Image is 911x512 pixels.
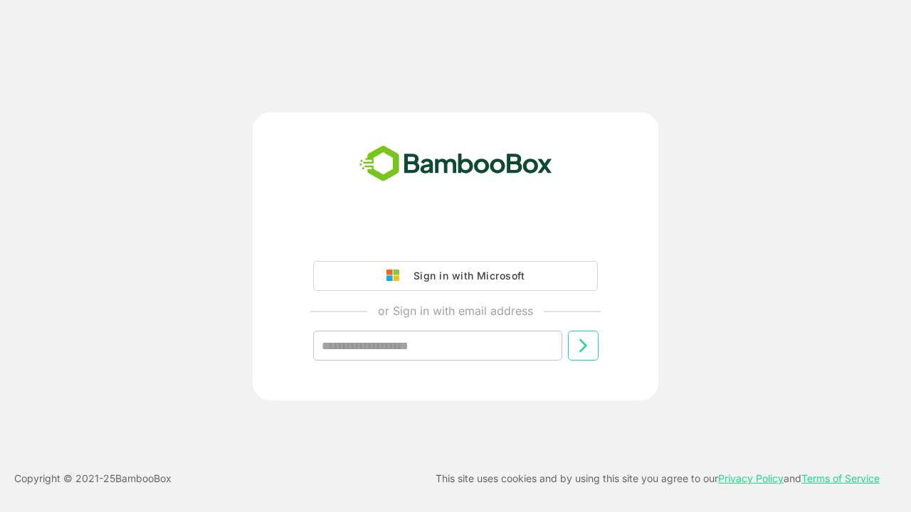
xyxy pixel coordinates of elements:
img: google [386,270,406,282]
p: This site uses cookies and by using this site you agree to our and [436,470,880,487]
div: Sign in with Microsoft [406,267,525,285]
p: Copyright © 2021- 25 BambooBox [14,470,172,487]
p: or Sign in with email address [378,302,533,319]
a: Terms of Service [801,472,880,484]
img: bamboobox [352,141,560,188]
a: Privacy Policy [718,472,784,484]
button: Sign in with Microsoft [313,261,598,291]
